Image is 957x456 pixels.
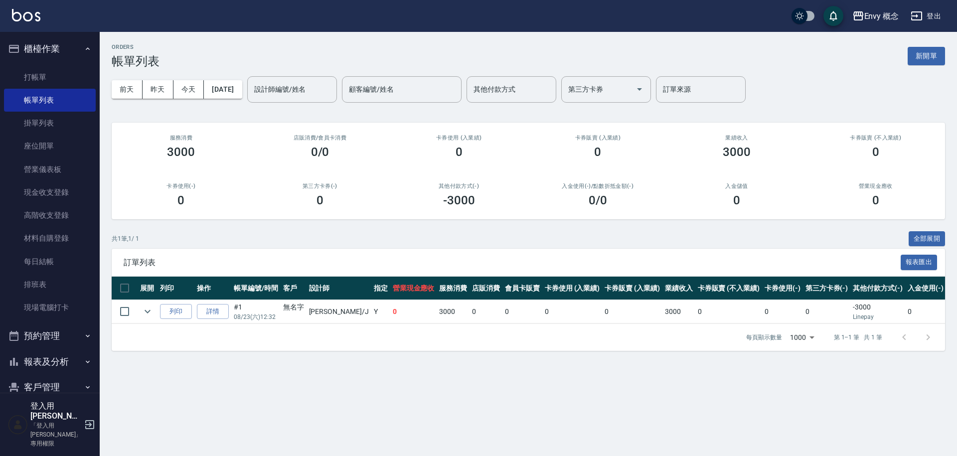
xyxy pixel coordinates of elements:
a: 現場電腦打卡 [4,296,96,319]
button: 報表及分析 [4,349,96,375]
h2: 第三方卡券(-) [263,183,378,189]
td: 0 [602,300,662,323]
a: 新開單 [908,51,945,60]
th: 帳單編號/時間 [231,277,281,300]
th: 卡券販賣 (入業績) [602,277,662,300]
p: 「登入用[PERSON_NAME]」專用權限 [30,421,81,448]
h2: 入金使用(-) /點數折抵金額(-) [540,183,655,189]
button: [DATE] [204,80,242,99]
td: 0 [803,300,851,323]
h3: 0 [594,145,601,159]
button: 客戶管理 [4,374,96,400]
th: 卡券販賣 (不入業績) [695,277,762,300]
th: 列印 [158,277,194,300]
td: 0 [470,300,502,323]
button: 櫃檯作業 [4,36,96,62]
p: 08/23 (六) 12:32 [234,312,278,321]
button: 預約管理 [4,323,96,349]
h3: -3000 [443,193,475,207]
th: 指定 [371,277,390,300]
th: 卡券使用 (入業績) [542,277,603,300]
a: 現金收支登錄 [4,181,96,204]
button: expand row [140,304,155,319]
a: 高階收支登錄 [4,204,96,227]
button: 今天 [173,80,204,99]
button: 昨天 [143,80,173,99]
img: Person [8,415,28,435]
h2: 營業現金應收 [818,183,933,189]
td: 0 [390,300,437,323]
button: Envy 概念 [848,6,903,26]
td: 0 [762,300,803,323]
th: 會員卡販賣 [502,277,542,300]
a: 掛單列表 [4,112,96,135]
h2: 入金儲值 [679,183,795,189]
h3: 帳單列表 [112,54,159,68]
th: 操作 [194,277,231,300]
button: 前天 [112,80,143,99]
th: 入金使用(-) [905,277,946,300]
h2: 其他付款方式(-) [401,183,516,189]
button: 新開單 [908,47,945,65]
a: 材料自購登錄 [4,227,96,250]
h3: 0 [177,193,184,207]
td: 0 [695,300,762,323]
td: 0 [502,300,542,323]
td: #1 [231,300,281,323]
p: 每頁顯示數量 [746,333,782,342]
th: 服務消費 [437,277,470,300]
h3: 0 [317,193,323,207]
div: 無名字 [283,302,304,312]
a: 營業儀表板 [4,158,96,181]
td: 3000 [437,300,470,323]
th: 卡券使用(-) [762,277,803,300]
h3: 0 [872,193,879,207]
th: 展開 [138,277,158,300]
th: 店販消費 [470,277,502,300]
th: 第三方卡券(-) [803,277,851,300]
h2: 業績收入 [679,135,795,141]
div: Envy 概念 [864,10,899,22]
a: 排班表 [4,273,96,296]
a: 座位開單 [4,135,96,157]
td: 0 [905,300,946,323]
span: 訂單列表 [124,258,901,268]
th: 設計師 [307,277,371,300]
h2: 店販消費 /會員卡消費 [263,135,378,141]
th: 客戶 [281,277,307,300]
th: 營業現金應收 [390,277,437,300]
button: 列印 [160,304,192,319]
td: [PERSON_NAME] /J [307,300,371,323]
h5: 登入用[PERSON_NAME] [30,401,81,421]
button: 全部展開 [909,231,946,247]
a: 每日結帳 [4,250,96,273]
h3: 0 [456,145,463,159]
div: 1000 [786,324,818,351]
h2: 卡券使用 (入業績) [401,135,516,141]
h3: 0/0 [311,145,329,159]
h2: 卡券使用(-) [124,183,239,189]
button: save [823,6,843,26]
h3: 3000 [167,145,195,159]
button: Open [632,81,647,97]
td: 3000 [662,300,695,323]
p: 第 1–1 筆 共 1 筆 [834,333,882,342]
td: Y [371,300,390,323]
button: 登出 [907,7,945,25]
p: Linepay [853,312,903,321]
a: 報表匯出 [901,257,938,267]
h3: 服務消費 [124,135,239,141]
h3: 0 [872,145,879,159]
h3: 0 [733,193,740,207]
th: 其他付款方式(-) [850,277,905,300]
a: 帳單列表 [4,89,96,112]
h2: 卡券販賣 (不入業績) [818,135,933,141]
h2: 卡券販賣 (入業績) [540,135,655,141]
td: -3000 [850,300,905,323]
button: 報表匯出 [901,255,938,270]
p: 共 1 筆, 1 / 1 [112,234,139,243]
th: 業績收入 [662,277,695,300]
h3: 3000 [723,145,751,159]
td: 0 [542,300,603,323]
a: 詳情 [197,304,229,319]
